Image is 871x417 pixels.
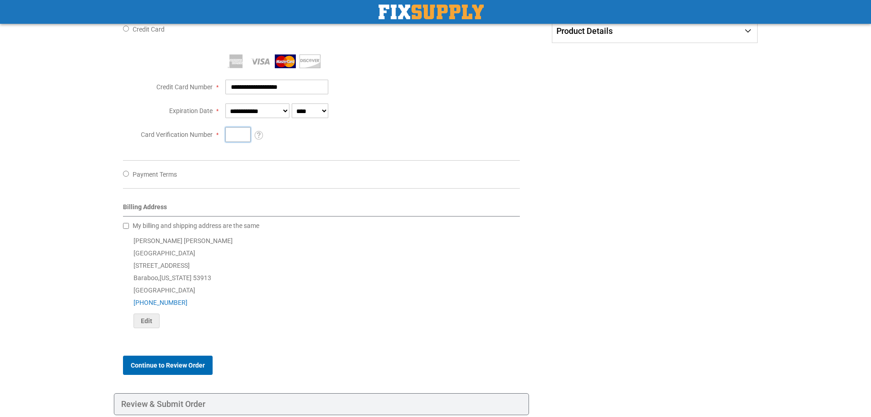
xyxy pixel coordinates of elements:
[133,171,177,178] span: Payment Terms
[379,5,484,19] img: Fix Industrial Supply
[169,107,213,114] span: Expiration Date
[160,274,192,282] span: [US_STATE]
[133,26,165,33] span: Credit Card
[134,299,187,306] a: [PHONE_NUMBER]
[156,83,213,91] span: Credit Card Number
[225,54,246,68] img: American Express
[141,317,152,325] span: Edit
[275,54,296,68] img: MasterCard
[123,202,520,217] div: Billing Address
[133,222,259,229] span: My billing and shipping address are the same
[123,235,520,328] div: [PERSON_NAME] [PERSON_NAME] [GEOGRAPHIC_DATA] [STREET_ADDRESS] Baraboo , 53913 [GEOGRAPHIC_DATA]
[134,314,160,328] button: Edit
[114,393,529,415] div: Review & Submit Order
[141,131,213,138] span: Card Verification Number
[299,54,321,68] img: Discover
[250,54,271,68] img: Visa
[131,362,205,369] span: Continue to Review Order
[123,356,213,375] button: Continue to Review Order
[379,5,484,19] a: store logo
[556,26,613,36] span: Product Details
